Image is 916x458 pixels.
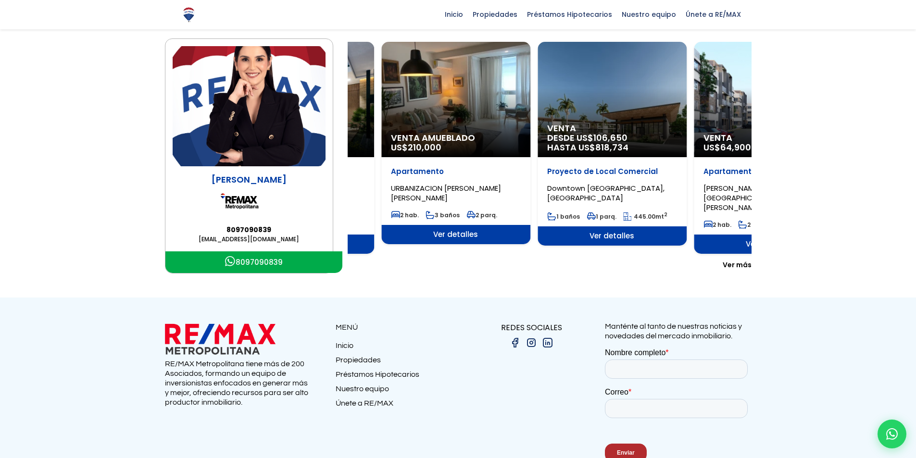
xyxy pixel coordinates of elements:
[225,42,374,254] a: Venta DESDE US$ HASTA US$ Proyecto de Apartamento Ver detalles
[738,221,772,229] span: 2 baños
[720,141,751,153] span: 64,900
[381,42,530,244] a: Venta Amueblado US$210,000 Apartamento URBANIZACION [PERSON_NAME] [PERSON_NAME] 2 hab. 3 baños 2 ...
[220,186,278,217] img: Remax Metropolitana
[391,133,521,143] span: Venta Amueblado
[235,167,364,176] p: Proyecto de Apartamento
[336,384,458,398] a: Nuestro equipo
[605,322,752,341] p: Manténte al tanto de nuestras noticias y novedades del mercado inmobiliario.
[593,132,627,144] span: 106,650
[694,42,843,254] a: Venta US$64,900 Apartamento [PERSON_NAME], [GEOGRAPHIC_DATA][PERSON_NAME] 2 hab. 2 baños Ver deta...
[235,124,364,133] span: Venta
[694,235,843,254] span: Ver detalles
[381,42,530,244] div: 12 / 16
[703,141,751,153] span: US$
[180,6,197,23] img: Logo de REMAX
[587,212,616,221] span: 1 parq.
[694,42,843,254] div: 14 / 16
[173,173,326,186] p: [PERSON_NAME]
[173,235,326,244] a: [EMAIL_ADDRESS][DOMAIN_NAME]
[547,212,580,221] span: 1 baños
[538,42,687,246] a: Venta DESDE US$106,650 HASTA US$818,734 Proyecto de Local Comercial Downtown [GEOGRAPHIC_DATA], [...
[547,167,677,176] p: Proyecto de Local Comercial
[538,42,687,246] div: 13 / 16
[235,143,364,152] span: HASTA US$
[381,225,530,244] span: Ver detalles
[703,221,731,229] span: 2 hab.
[336,322,458,334] p: MENÚ
[723,260,752,270] span: Ver más
[391,167,521,176] p: Apartamento
[664,211,667,218] sup: 2
[466,211,497,219] span: 2 parq.
[235,133,364,152] span: DESDE US$
[336,398,458,413] a: Únete a RE/MAX
[408,141,441,153] span: 210,000
[547,124,677,133] span: Venta
[547,183,665,203] span: Downtown [GEOGRAPHIC_DATA], [GEOGRAPHIC_DATA]
[703,133,833,143] span: Venta
[468,7,522,22] span: Propiedades
[547,133,677,152] span: DESDE US$
[426,211,460,219] span: 3 baños
[542,337,553,348] img: linkedin.png
[165,251,342,273] a: Icono Whatsapp8097090839
[458,322,605,334] p: REDES SOCIALES
[225,235,374,254] span: Ver detalles
[173,46,326,166] img: Yolanda Valerio
[336,355,458,370] a: Propiedades
[225,256,236,267] img: Icono Whatsapp
[522,7,617,22] span: Préstamos Hipotecarios
[165,322,276,357] img: remax metropolitana logo
[634,212,655,221] span: 445.00
[703,167,833,176] p: Apartamento
[538,226,687,246] span: Ver detalles
[173,225,326,235] a: 8097090839
[336,341,458,355] a: Inicio
[165,359,312,407] p: RE/MAX Metropolitana tiene más de 200 Asociados, formando un equipo de inversionistas enfocados e...
[526,337,537,348] img: instagram.png
[509,337,521,348] img: facebook.png
[391,183,501,203] span: URBANIZACION [PERSON_NAME] [PERSON_NAME]
[391,211,419,219] span: 2 hab.
[440,7,468,22] span: Inicio
[336,370,458,384] a: Préstamos Hipotecarios
[225,42,374,254] div: 11 / 16
[681,7,746,22] span: Únete a RE/MAX
[391,141,441,153] span: US$
[623,212,667,221] span: mt
[547,143,677,152] span: HASTA US$
[595,141,628,153] span: 818,734
[617,7,681,22] span: Nuestro equipo
[703,183,779,212] span: [PERSON_NAME], [GEOGRAPHIC_DATA][PERSON_NAME]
